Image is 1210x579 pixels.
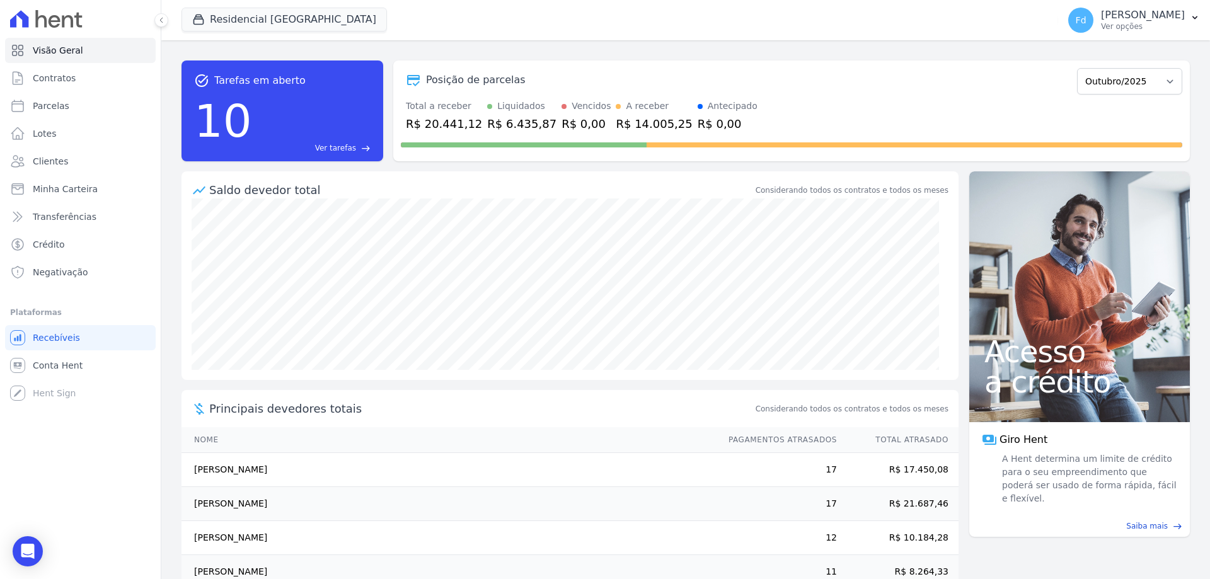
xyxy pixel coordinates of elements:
[5,121,156,146] a: Lotes
[616,115,692,132] div: R$ 14.005,25
[572,100,611,113] div: Vencidos
[315,142,356,154] span: Ver tarefas
[214,73,306,88] span: Tarefas em aberto
[209,400,753,417] span: Principais devedores totais
[257,142,371,154] a: Ver tarefas east
[5,353,156,378] a: Conta Hent
[497,100,545,113] div: Liquidados
[33,127,57,140] span: Lotes
[13,536,43,566] div: Open Intercom Messenger
[5,38,156,63] a: Visão Geral
[33,100,69,112] span: Parcelas
[194,88,252,154] div: 10
[717,521,838,555] td: 12
[984,336,1175,367] span: Acesso
[1101,9,1185,21] p: [PERSON_NAME]
[33,44,83,57] span: Visão Geral
[717,487,838,521] td: 17
[838,521,959,555] td: R$ 10.184,28
[1058,3,1210,38] button: Fd [PERSON_NAME] Ver opções
[426,72,526,88] div: Posição de parcelas
[5,149,156,174] a: Clientes
[33,359,83,372] span: Conta Hent
[756,403,948,415] span: Considerando todos os contratos e todos os meses
[33,331,80,344] span: Recebíveis
[1126,520,1168,532] span: Saiba mais
[717,427,838,453] th: Pagamentos Atrasados
[33,210,96,223] span: Transferências
[838,453,959,487] td: R$ 17.450,08
[1000,432,1047,447] span: Giro Hent
[5,204,156,229] a: Transferências
[984,367,1175,397] span: a crédito
[406,100,482,113] div: Total a receber
[562,115,611,132] div: R$ 0,00
[5,93,156,118] a: Parcelas
[1000,452,1177,505] span: A Hent determina um limite de crédito para o seu empreendimento que poderá ser usado de forma ráp...
[838,427,959,453] th: Total Atrasado
[406,115,482,132] div: R$ 20.441,12
[1101,21,1185,32] p: Ver opções
[361,144,371,153] span: east
[209,181,753,198] div: Saldo devedor total
[181,453,717,487] td: [PERSON_NAME]
[181,427,717,453] th: Nome
[5,176,156,202] a: Minha Carteira
[33,238,65,251] span: Crédito
[838,487,959,521] td: R$ 21.687,46
[181,521,717,555] td: [PERSON_NAME]
[756,185,948,196] div: Considerando todos os contratos e todos os meses
[33,155,68,168] span: Clientes
[5,232,156,257] a: Crédito
[33,266,88,278] span: Negativação
[487,115,556,132] div: R$ 6.435,87
[181,8,387,32] button: Residencial [GEOGRAPHIC_DATA]
[33,72,76,84] span: Contratos
[33,183,98,195] span: Minha Carteira
[717,453,838,487] td: 17
[194,73,209,88] span: task_alt
[626,100,669,113] div: A receber
[5,325,156,350] a: Recebíveis
[10,305,151,320] div: Plataformas
[977,520,1182,532] a: Saiba mais east
[1076,16,1086,25] span: Fd
[5,260,156,285] a: Negativação
[5,66,156,91] a: Contratos
[181,487,717,521] td: [PERSON_NAME]
[698,115,758,132] div: R$ 0,00
[1173,522,1182,531] span: east
[708,100,758,113] div: Antecipado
